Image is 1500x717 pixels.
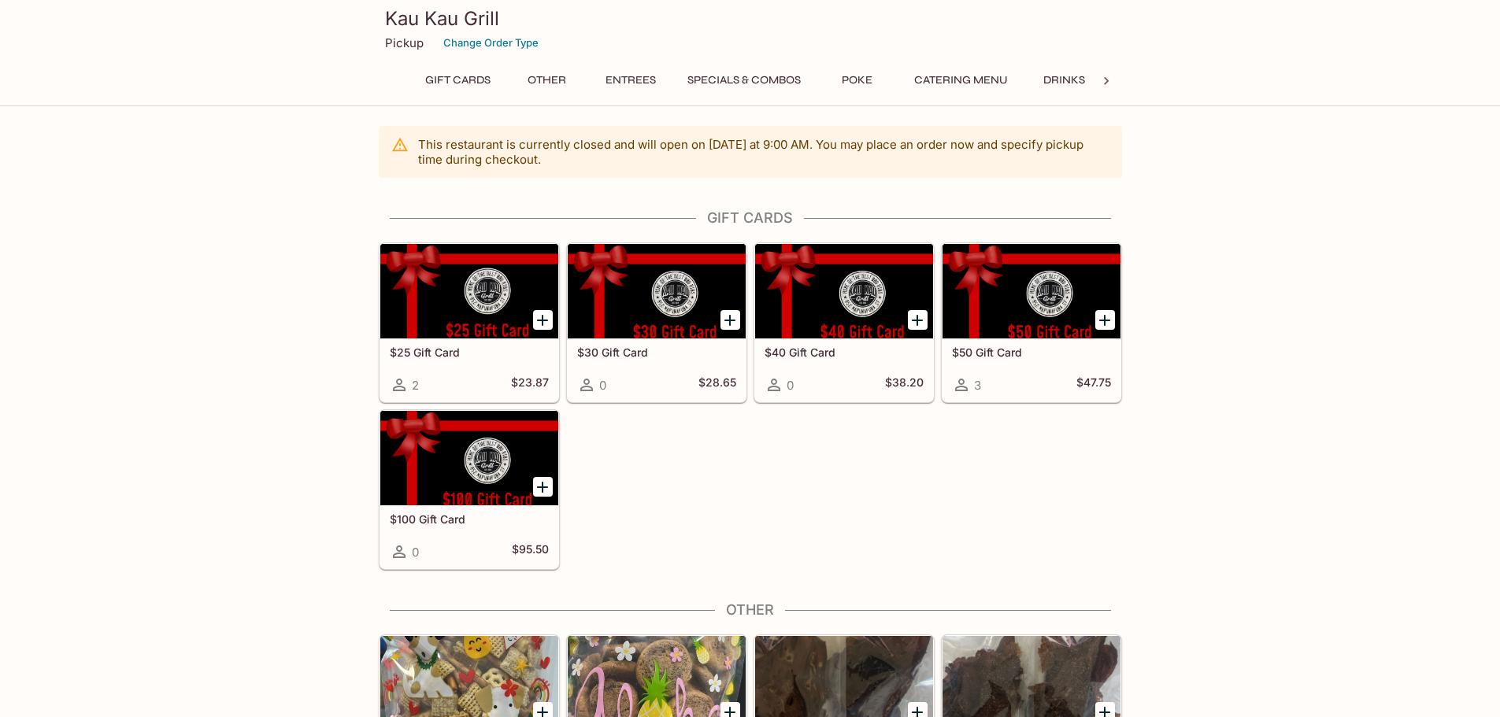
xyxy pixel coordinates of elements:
h5: $23.87 [511,375,549,394]
button: Gift Cards [417,69,499,91]
h5: $28.65 [698,375,736,394]
a: $25 Gift Card2$23.87 [380,243,559,402]
div: $25 Gift Card [380,244,558,338]
span: 0 [599,378,606,393]
p: This restaurant is currently closed and will open on [DATE] at 9:00 AM . You may place an order n... [418,137,1109,167]
button: Add $30 Gift Card [720,310,740,330]
a: $30 Gift Card0$28.65 [567,243,746,402]
span: 0 [787,378,794,393]
button: Add $25 Gift Card [533,310,553,330]
h5: $25 Gift Card [390,346,549,359]
h5: $38.20 [885,375,924,394]
h5: $95.50 [512,542,549,561]
a: $50 Gift Card3$47.75 [942,243,1121,402]
div: $100 Gift Card [380,411,558,505]
h5: $47.75 [1076,375,1111,394]
button: Add $50 Gift Card [1095,310,1115,330]
span: 0 [412,545,419,560]
div: $30 Gift Card [568,244,746,338]
a: $40 Gift Card0$38.20 [754,243,934,402]
button: Specials & Combos [679,69,809,91]
h3: Kau Kau Grill [385,6,1116,31]
p: Pickup [385,35,424,50]
span: 2 [412,378,419,393]
h5: $40 Gift Card [765,346,924,359]
button: Add $100 Gift Card [533,477,553,497]
a: $100 Gift Card0$95.50 [380,410,559,569]
button: Other [512,69,583,91]
button: Poke [822,69,893,91]
div: $50 Gift Card [943,244,1120,338]
h5: $50 Gift Card [952,346,1111,359]
span: 3 [974,378,981,393]
button: Change Order Type [436,31,546,55]
h5: $100 Gift Card [390,512,549,526]
h5: $30 Gift Card [577,346,736,359]
h4: Other [379,601,1122,619]
button: Drinks [1029,69,1100,91]
h4: Gift Cards [379,209,1122,227]
div: $40 Gift Card [755,244,933,338]
button: Entrees [595,69,666,91]
button: Catering Menu [906,69,1017,91]
button: Add $40 Gift Card [908,310,928,330]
